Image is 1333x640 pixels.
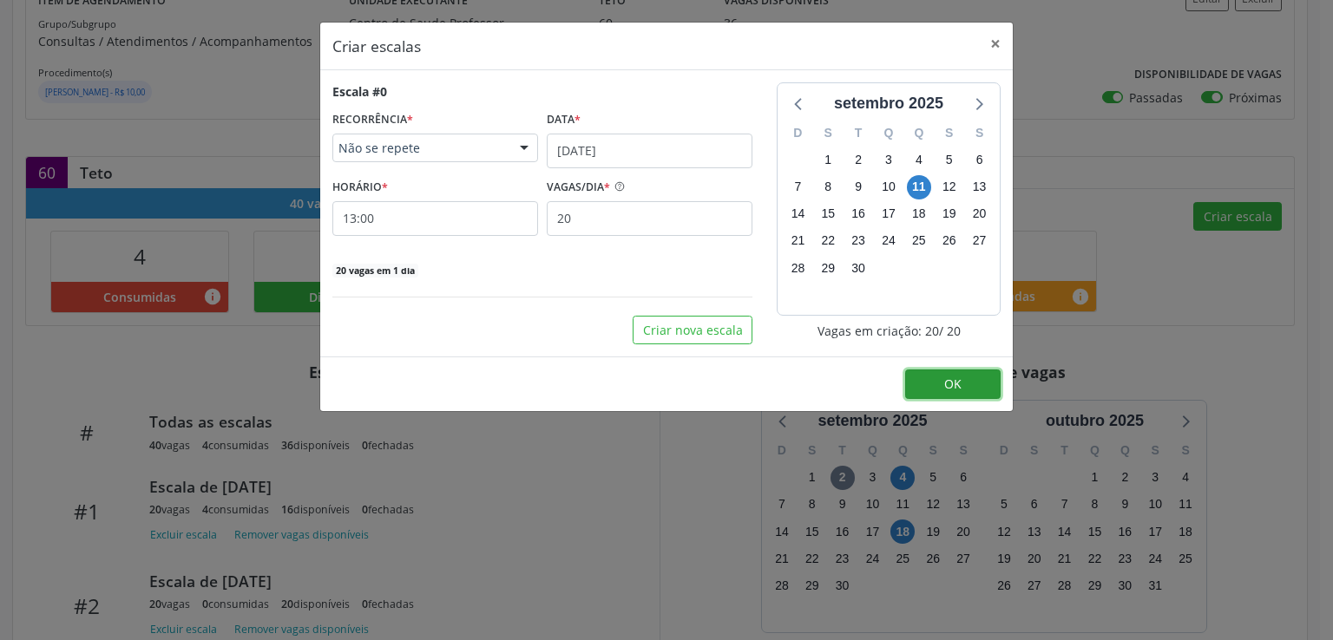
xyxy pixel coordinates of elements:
span: sexta-feira, 26 de setembro de 2025 [937,229,962,253]
span: quarta-feira, 10 de setembro de 2025 [877,175,901,199]
span: terça-feira, 2 de setembro de 2025 [846,147,870,172]
span: sexta-feira, 5 de setembro de 2025 [937,147,962,172]
span: OK [944,376,962,392]
span: segunda-feira, 29 de setembro de 2025 [816,256,840,280]
span: domingo, 28 de setembro de 2025 [785,256,810,280]
span: domingo, 14 de setembro de 2025 [785,202,810,226]
span: / 20 [939,322,961,340]
span: terça-feira, 16 de setembro de 2025 [846,202,870,226]
span: 20 vagas em 1 dia [332,264,418,278]
label: RECORRÊNCIA [332,107,413,134]
span: quarta-feira, 24 de setembro de 2025 [877,229,901,253]
div: S [934,120,964,147]
div: Q [874,120,904,147]
div: T [844,120,874,147]
span: sábado, 13 de setembro de 2025 [968,175,992,199]
span: terça-feira, 23 de setembro de 2025 [846,229,870,253]
button: Criar nova escala [633,316,752,345]
span: sexta-feira, 12 de setembro de 2025 [937,175,962,199]
span: sábado, 20 de setembro de 2025 [968,202,992,226]
input: Selecione uma data [547,134,752,168]
button: OK [905,369,1001,399]
button: Close [978,23,1013,65]
span: segunda-feira, 1 de setembro de 2025 [816,147,840,172]
span: segunda-feira, 8 de setembro de 2025 [816,175,840,199]
span: terça-feira, 9 de setembro de 2025 [846,175,870,199]
span: quinta-feira, 4 de setembro de 2025 [907,147,931,172]
input: 00:00 [332,201,538,236]
div: Vagas em criação: 20 [777,322,1001,340]
span: sábado, 27 de setembro de 2025 [968,229,992,253]
div: D [783,120,813,147]
span: quarta-feira, 17 de setembro de 2025 [877,202,901,226]
ion-icon: help circle outline [610,174,626,193]
span: domingo, 7 de setembro de 2025 [785,175,810,199]
span: quarta-feira, 3 de setembro de 2025 [877,147,901,172]
span: sábado, 6 de setembro de 2025 [968,147,992,172]
span: terça-feira, 30 de setembro de 2025 [846,256,870,280]
span: segunda-feira, 22 de setembro de 2025 [816,229,840,253]
span: Não se repete [338,140,502,157]
span: domingo, 21 de setembro de 2025 [785,229,810,253]
span: quinta-feira, 18 de setembro de 2025 [907,202,931,226]
span: sexta-feira, 19 de setembro de 2025 [937,202,962,226]
div: S [964,120,995,147]
h5: Criar escalas [332,35,421,57]
div: Q [903,120,934,147]
span: quinta-feira, 11 de setembro de 2025 [907,175,931,199]
span: quinta-feira, 25 de setembro de 2025 [907,229,931,253]
div: Escala #0 [332,82,387,101]
label: HORÁRIO [332,174,388,201]
span: segunda-feira, 15 de setembro de 2025 [816,202,840,226]
label: Data [547,107,581,134]
div: S [813,120,844,147]
div: setembro 2025 [827,92,950,115]
label: VAGAS/DIA [547,174,610,201]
